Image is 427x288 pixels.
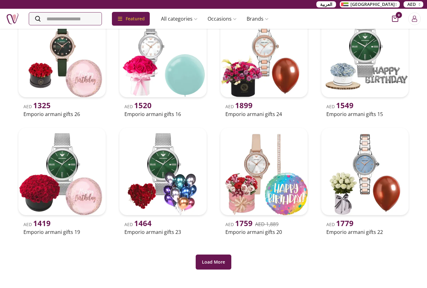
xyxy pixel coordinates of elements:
img: uae-gifts-EMPORIO ARMANI gifts 20 [220,128,308,215]
h2: Emporio armani gifts 23 [124,228,202,236]
span: العربية [320,1,332,8]
span: AED [326,104,354,109]
span: 1899 [235,100,253,110]
a: Occasions [203,13,242,25]
span: AED [407,1,416,8]
span: 1779 [336,218,354,228]
button: Load More [196,255,231,270]
img: uae-gifts-EMPORIO ARMANI gifts 16 [119,10,207,97]
h2: Emporio armani gifts 19 [23,228,101,236]
h2: Emporio armani gifts 26 [23,110,101,118]
a: uae-gifts-EMPORIO ARMANI gifts 19AED 1419Emporio armani gifts 19 [16,125,108,237]
img: uae-gifts-EMPORIO ARMANI gifts 19 [18,128,106,215]
span: AED [23,221,51,227]
img: uae-gifts-EMPORIO ARMANI gifts 15 [321,10,409,97]
a: Brands [242,13,274,25]
a: All categories [156,13,203,25]
span: 1549 [336,100,354,110]
a: uae-gifts-EMPORIO ARMANI gifts 16AED 1520Emporio armani gifts 16 [117,8,209,119]
span: [GEOGRAPHIC_DATA] [350,1,395,8]
a: uae-gifts-EMPORIO ARMANI gifts 15AED 1549Emporio armani gifts 15 [319,8,411,119]
a: uae-gifts-EMPORIO ARMANI gifts 26AED 1325Emporio armani gifts 26 [16,8,108,119]
span: 1419 [33,218,51,228]
a: uae-gifts-EMPORIO ARMANI gifts 22AED 1779Emporio armani gifts 22 [319,125,411,237]
h2: Emporio armani gifts 15 [326,110,404,118]
h2: Emporio armani gifts 24 [225,110,303,118]
span: AED [225,221,253,227]
img: uae-gifts-EMPORIO ARMANI gifts 26 [18,10,106,97]
button: AED [404,1,423,8]
span: 1325 [33,100,51,110]
span: 1759 [235,218,253,228]
span: AED [124,104,152,109]
a: uae-gifts-EMPORIO ARMANI gifts 23AED 1464Emporio armani gifts 23 [117,125,209,237]
img: uae-gifts-EMPORIO ARMANI gifts 23 [119,128,207,215]
input: Search [29,13,102,25]
button: Login [408,13,421,25]
h2: Emporio armani gifts 20 [225,228,303,236]
a: uae-gifts-EMPORIO ARMANI gifts 24AED 1899Emporio armani gifts 24 [218,8,310,119]
h2: Emporio armani gifts 22 [326,228,404,236]
img: uae-gifts-EMPORIO ARMANI gifts 22 [321,128,409,215]
span: 1520 [134,100,152,110]
span: 1464 [134,218,152,228]
button: cart-button [392,16,398,22]
span: AED [124,221,152,227]
img: uae-gifts-EMPORIO ARMANI gifts 24 [220,10,308,97]
div: Featured [112,12,150,26]
span: AED [225,104,253,109]
span: 0 [396,12,402,18]
button: [GEOGRAPHIC_DATA] [340,1,400,8]
img: Nigwa-uae-gifts [6,13,19,25]
span: AED [23,104,51,109]
h2: Emporio armani gifts 16 [124,110,202,118]
img: Arabic_dztd3n.png [341,3,349,6]
del: AED 1,889 [255,221,279,228]
a: uae-gifts-EMPORIO ARMANI gifts 20AED 1759AED 1,889Emporio armani gifts 20 [218,125,310,237]
span: AED [326,221,354,227]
